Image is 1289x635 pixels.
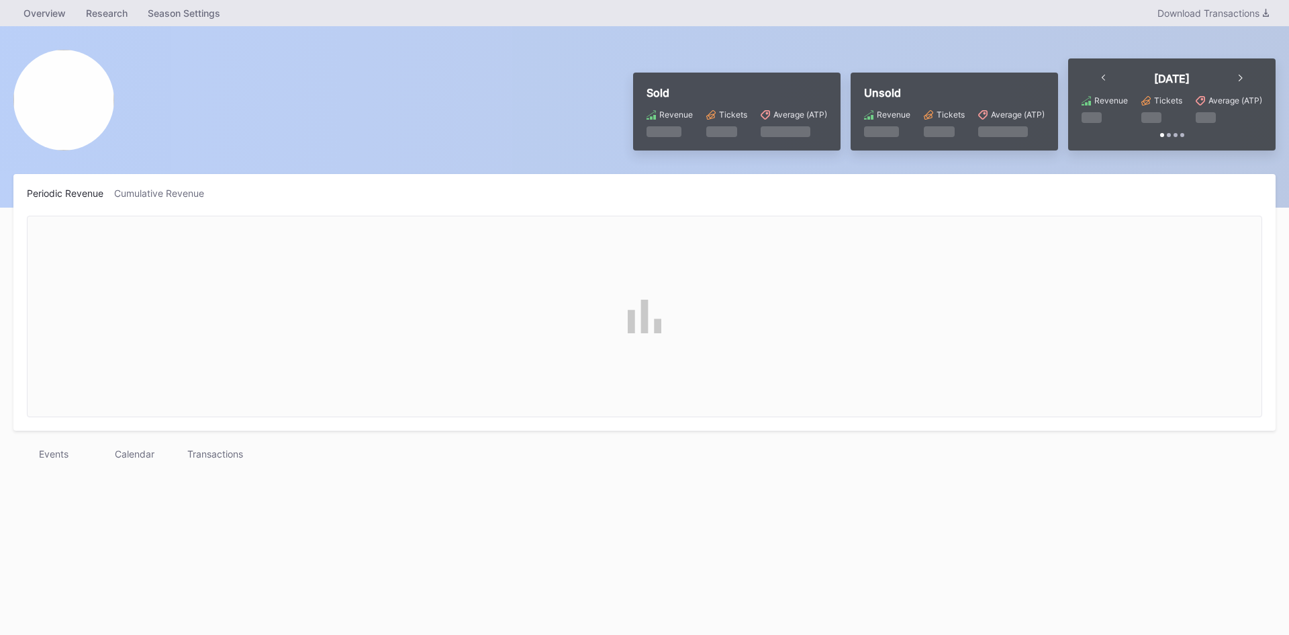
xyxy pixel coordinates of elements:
div: Sold [647,86,827,99]
div: Tickets [1154,95,1182,105]
div: [DATE] [1154,72,1190,85]
div: Unsold [864,86,1045,99]
div: Download Transactions [1157,7,1269,19]
div: Revenue [1094,95,1128,105]
div: Events [13,444,94,464]
div: Calendar [94,444,175,464]
div: Tickets [719,110,747,120]
div: Tickets [937,110,965,120]
div: Transactions [175,444,255,464]
div: Cumulative Revenue [114,187,215,199]
div: Average (ATP) [773,110,827,120]
a: Research [76,3,138,23]
button: Download Transactions [1151,4,1276,22]
div: Revenue [877,110,910,120]
div: Average (ATP) [1208,95,1262,105]
div: Average (ATP) [991,110,1045,120]
div: Periodic Revenue [27,187,114,199]
div: Revenue [659,110,693,120]
a: Season Settings [138,3,230,23]
a: Overview [13,3,76,23]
